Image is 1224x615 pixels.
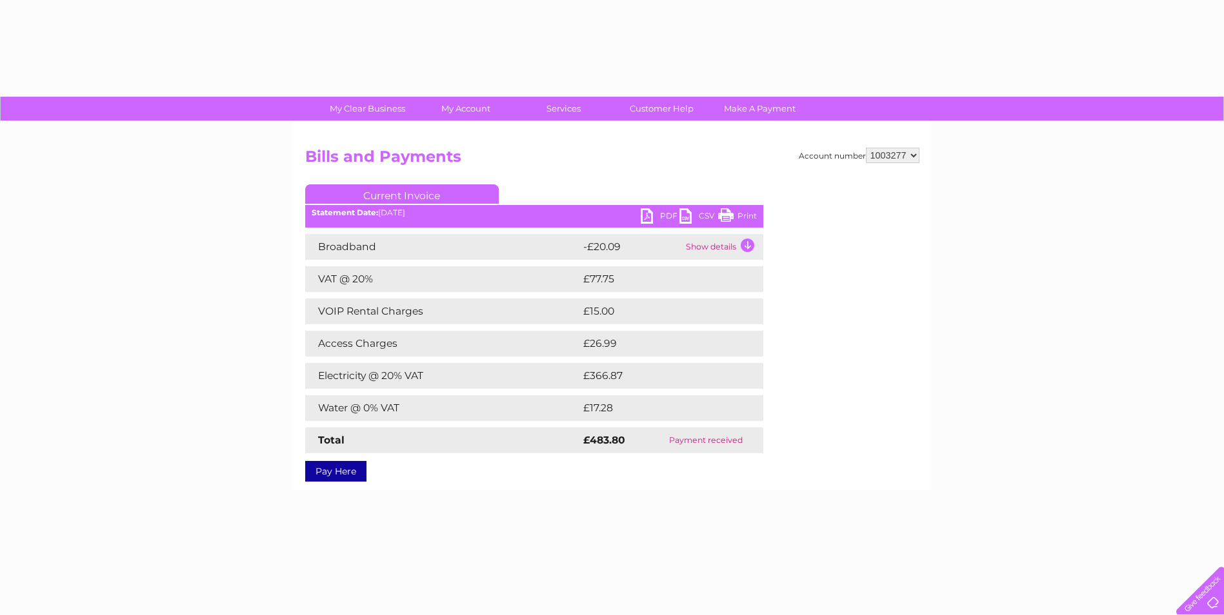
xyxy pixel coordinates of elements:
td: £17.28 [580,395,736,421]
td: £26.99 [580,331,738,356]
td: Payment received [649,427,763,453]
a: Customer Help [608,97,715,121]
div: Account number [799,148,919,163]
td: Water @ 0% VAT [305,395,580,421]
td: Electricity @ 20% VAT [305,363,580,389]
td: £15.00 [580,298,736,324]
a: CSV [679,208,718,227]
strong: £483.80 [583,434,625,446]
a: Services [510,97,617,121]
strong: Total [318,434,345,446]
a: Make A Payment [707,97,813,121]
td: Show details [683,234,763,260]
td: Access Charges [305,331,580,356]
a: Pay Here [305,461,366,482]
a: Current Invoice [305,184,499,204]
td: VOIP Rental Charges [305,298,580,324]
a: PDF [641,208,679,227]
a: Print [718,208,757,227]
td: VAT @ 20% [305,266,580,292]
td: £77.75 [580,266,736,292]
td: -£20.09 [580,234,683,260]
a: My Clear Business [314,97,421,121]
a: My Account [412,97,519,121]
b: Statement Date: [312,208,378,217]
td: £366.87 [580,363,741,389]
td: Broadband [305,234,580,260]
div: [DATE] [305,208,763,217]
h2: Bills and Payments [305,148,919,172]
